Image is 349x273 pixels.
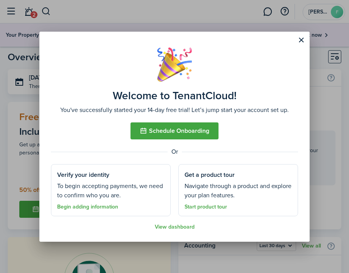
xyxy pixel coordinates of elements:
[185,170,235,180] well-done-section-title: Get a product tour
[57,204,118,210] a: Begin adding information
[60,105,289,115] well-done-description: You've successfully started your 14-day free trial! Let’s jump start your account set up.
[185,181,292,200] well-done-section-description: Navigate through a product and explore your plan features.
[185,204,227,210] a: Start product tour
[57,181,164,200] well-done-section-description: To begin accepting payments, we need to confirm who you are.
[155,224,195,230] a: View dashboard
[113,90,237,102] well-done-title: Welcome to TenantCloud!
[130,122,219,139] button: Schedule Onboarding
[295,34,308,47] button: Close modal
[51,147,298,156] well-done-separator: Or
[57,170,109,180] well-done-section-title: Verify your identity
[157,47,192,82] img: Well done!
